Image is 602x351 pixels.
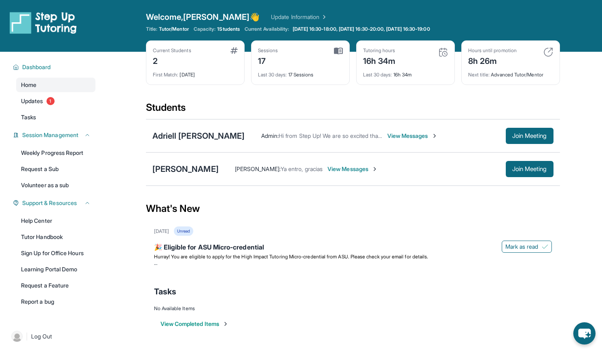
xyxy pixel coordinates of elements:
button: chat-button [573,322,596,345]
span: Title: [146,26,157,32]
div: 16h 34m [363,54,396,67]
div: [DATE] [153,67,238,78]
a: Update Information [271,13,327,21]
img: logo [10,11,77,34]
span: Join Meeting [512,167,547,171]
a: Report a bug [16,294,95,309]
div: 17 [258,54,278,67]
a: Sign Up for Office Hours [16,246,95,260]
button: Mark as read [502,241,552,253]
span: Mark as read [505,243,539,251]
span: [DATE] 16:30-18:00, [DATE] 16:30-20:00, [DATE] 16:30-19:00 [293,26,430,32]
div: Unread [174,226,193,236]
a: Request a Feature [16,278,95,293]
span: Last 30 days : [363,72,392,78]
span: Ya entro, gracias [281,165,323,172]
a: Learning Portal Demo [16,262,95,277]
div: No Available Items [154,305,552,312]
a: Weekly Progress Report [16,146,95,160]
span: Tasks [154,286,176,297]
a: |Log Out [8,328,95,345]
span: Capacity: [194,26,216,32]
a: Tasks [16,110,95,125]
span: Current Availability: [245,26,289,32]
div: Current Students [153,47,191,54]
span: View Messages [327,165,378,173]
span: Hurray! You are eligible to apply for the High Impact Tutoring Micro-credential from ASU. Please ... [154,254,429,260]
button: Join Meeting [506,128,553,144]
div: What's New [146,191,560,226]
a: Help Center [16,214,95,228]
img: card [543,47,553,57]
img: card [334,47,343,55]
div: Tutoring hours [363,47,396,54]
div: [PERSON_NAME] [152,163,219,175]
a: Request a Sub [16,162,95,176]
button: Join Meeting [506,161,553,177]
button: View Completed Items [161,320,229,328]
a: Volunteer as a sub [16,178,95,192]
span: Updates [21,97,43,105]
div: Advanced Tutor/Mentor [468,67,553,78]
a: Tutor Handbook [16,230,95,244]
div: 17 Sessions [258,67,343,78]
img: Chevron Right [319,13,327,21]
button: Session Management [19,131,91,139]
span: Tutor/Mentor [159,26,189,32]
img: card [438,47,448,57]
div: 2 [153,54,191,67]
div: 16h 34m [363,67,448,78]
span: First Match : [153,72,179,78]
span: Support & Resources [22,199,77,207]
img: Chevron-Right [372,166,378,172]
div: 8h 26m [468,54,517,67]
div: Sessions [258,47,278,54]
span: | [26,332,28,341]
span: Next title : [468,72,490,78]
img: Chevron-Right [431,133,438,139]
button: Dashboard [19,63,91,71]
span: Join Meeting [512,133,547,138]
span: 1 [46,97,55,105]
span: Dashboard [22,63,51,71]
div: Hours until promotion [468,47,517,54]
div: Students [146,101,560,119]
div: [DATE] [154,228,169,235]
span: Tasks [21,113,36,121]
span: Home [21,81,36,89]
span: Last 30 days : [258,72,287,78]
span: Welcome, [PERSON_NAME] 👋 [146,11,260,23]
a: Home [16,78,95,92]
span: Session Management [22,131,78,139]
span: Admin : [261,132,279,139]
span: Log Out [31,332,52,340]
img: card [230,47,238,54]
span: View Messages [387,132,438,140]
a: Updates1 [16,94,95,108]
a: [DATE] 16:30-18:00, [DATE] 16:30-20:00, [DATE] 16:30-19:00 [291,26,432,32]
img: user-img [11,331,23,342]
div: 🎉 Eligible for ASU Micro-credential [154,242,552,254]
img: Mark as read [542,243,548,250]
button: Support & Resources [19,199,91,207]
span: 1 Students [217,26,240,32]
span: [PERSON_NAME] : [235,165,281,172]
div: Adriell [PERSON_NAME] [152,130,245,142]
